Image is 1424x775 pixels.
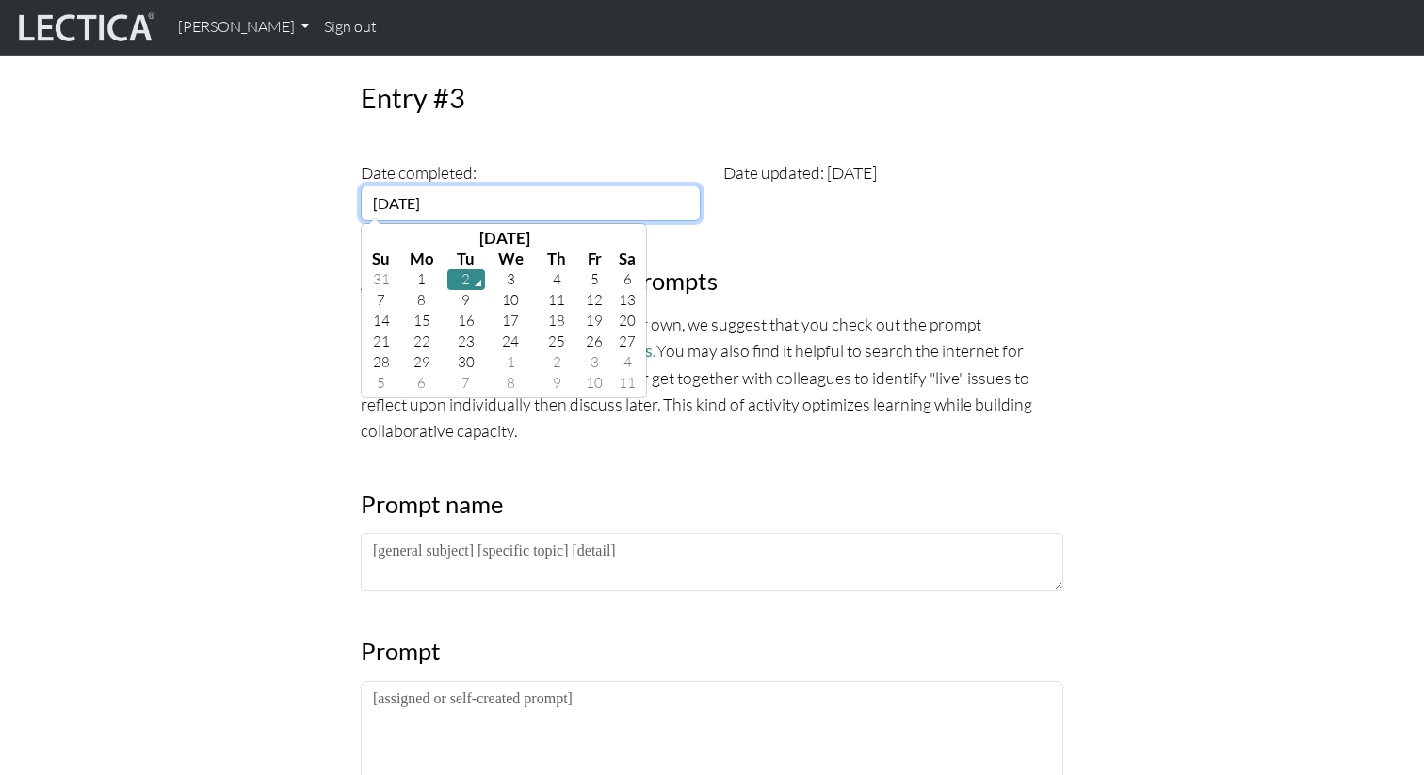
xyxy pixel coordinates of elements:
[576,352,612,373] td: 3
[361,311,1063,444] p: If you are working with MindLog on your own, we suggest that you check out the prompt suggestions...
[612,249,642,269] th: Sa
[485,269,537,290] td: 3
[537,269,576,290] td: 4
[537,311,576,331] td: 18
[396,373,446,394] td: 6
[447,311,485,331] td: 16
[612,352,642,373] td: 4
[612,290,642,311] td: 13
[537,290,576,311] td: 11
[396,249,446,269] th: Mo
[576,269,612,290] td: 5
[316,8,384,47] a: Sign out
[447,249,485,269] th: Tu
[576,290,612,311] td: 12
[361,159,477,186] label: Date completed:
[447,269,485,290] td: 2
[396,269,446,290] td: 1
[485,249,537,269] th: We
[612,331,642,352] td: 27
[365,290,396,311] td: 7
[349,82,1075,115] h2: Entry #3
[612,373,642,394] td: 11
[485,331,537,352] td: 24
[485,290,537,311] td: 10
[576,373,612,394] td: 10
[361,490,1063,519] h3: Prompt name
[576,331,612,352] td: 26
[612,269,642,290] td: 6
[485,311,537,331] td: 17
[576,249,612,269] th: Fr
[365,331,396,352] td: 21
[365,311,396,331] td: 14
[485,373,537,394] td: 8
[447,331,485,352] td: 23
[712,159,1075,221] div: Date updated: [DATE]
[14,9,155,45] img: lecticalive
[576,311,612,331] td: 19
[396,228,612,249] th: Select Month
[396,290,446,311] td: 8
[612,311,642,331] td: 20
[365,352,396,373] td: 28
[396,352,446,373] td: 29
[447,373,485,394] td: 7
[365,249,396,269] th: Su
[447,290,485,311] td: 9
[537,249,576,269] th: Th
[365,373,396,394] td: 5
[485,352,537,373] td: 1
[361,637,1063,666] h3: Prompt
[537,373,576,394] td: 9
[537,331,576,352] td: 25
[396,311,446,331] td: 15
[365,269,396,290] td: 31
[170,8,316,47] a: [PERSON_NAME]
[361,266,1063,296] h3: About prompt names and prompts
[447,352,485,373] td: 30
[537,352,576,373] td: 2
[396,331,446,352] td: 22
